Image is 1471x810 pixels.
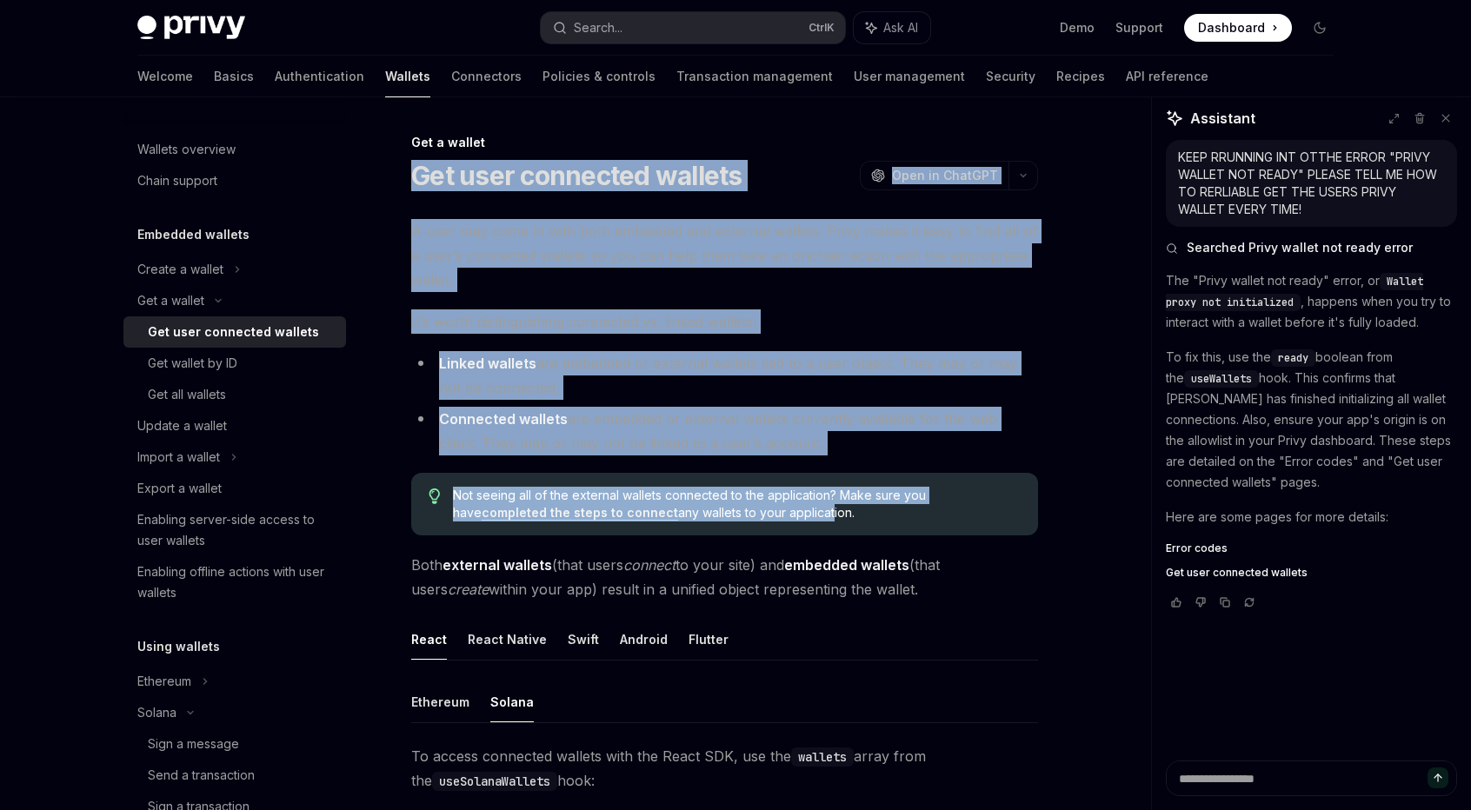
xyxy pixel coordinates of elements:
div: Get all wallets [148,384,226,405]
a: Support [1115,19,1163,37]
button: Ask AI [854,12,930,43]
div: Create a wallet [137,259,223,280]
div: Sign a message [148,734,239,754]
a: Welcome [137,56,193,97]
a: Demo [1060,19,1095,37]
span: Open in ChatGPT [892,167,998,184]
a: User management [854,56,965,97]
div: Export a wallet [137,478,222,499]
button: Swift [568,619,599,660]
a: Authentication [275,56,364,97]
div: Get a wallet [137,290,204,311]
strong: Connected wallets [439,410,568,428]
p: The "Privy wallet not ready" error, or , happens when you try to interact with a wallet before it... [1166,270,1457,333]
a: Get wallet by ID [123,348,346,379]
div: Chain support [137,170,217,191]
span: It’s worth distinguishing connected vs. linked wallets: [411,309,1038,334]
div: Enabling offline actions with user wallets [137,561,336,603]
span: Ctrl K [809,21,835,35]
a: Connectors [451,56,522,97]
span: Not seeing all of the external wallets connected to the application? Make sure you have any walle... [453,487,1021,521]
em: connect [623,556,676,574]
span: Get user connected wallets [1166,566,1308,580]
button: Solana [490,681,534,722]
div: Enabling server-side access to user wallets [137,509,336,551]
em: create [448,581,489,598]
h1: Get user connected wallets [411,160,742,191]
span: Ask AI [883,19,918,37]
p: To fix this, use the boolean from the hook. This confirms that [PERSON_NAME] has finished initial... [1166,347,1457,493]
button: Toggle dark mode [1306,14,1334,42]
span: Searched Privy wallet not ready error [1187,239,1413,256]
a: Wallets overview [123,134,346,165]
button: Open in ChatGPT [860,161,1008,190]
button: Searched Privy wallet not ready error [1166,239,1457,256]
a: Chain support [123,165,346,196]
button: Ethereum [411,681,469,722]
span: Assistant [1190,108,1255,129]
strong: external wallets [443,556,552,574]
a: Update a wallet [123,410,346,442]
h5: Embedded wallets [137,224,250,245]
div: Import a wallet [137,447,220,468]
span: Both (that users to your site) and (that users within your app) result in a unified object repres... [411,553,1038,601]
div: Solana [137,702,176,723]
h5: Using wallets [137,636,220,657]
span: Error codes [1166,541,1228,555]
a: Dashboard [1184,14,1292,42]
button: Send message [1428,767,1448,788]
a: Recipes [1056,56,1105,97]
a: Export a wallet [123,473,346,504]
div: Get a wallet [411,134,1038,151]
div: KEEP RRUNNING INT OTTHE ERROR "PRIVY WALLET NOT READY" PLEASE TELL ME HOW TO RERLIABLE GET THE US... [1178,149,1445,218]
svg: Tip [429,488,441,504]
a: Get all wallets [123,379,346,410]
span: useWallets [1191,372,1252,386]
a: Get user connected wallets [1166,566,1457,580]
a: Wallets [385,56,430,97]
strong: embedded wallets [784,556,909,574]
code: wallets [791,747,854,767]
div: Ethereum [137,671,191,692]
img: dark logo [137,16,245,40]
span: A user may come in with both embedded and external wallets. Privy makes it easy to find all of a ... [411,219,1038,292]
button: Flutter [689,619,729,660]
li: are embedded or external wallets currently available for the web client. They may or may not be l... [411,407,1038,455]
a: Error codes [1166,541,1457,555]
span: To access connected wallets with the React SDK, use the array from the hook: [411,744,1038,793]
button: Search...CtrlK [541,12,845,43]
a: Basics [214,56,254,97]
button: React Native [468,619,547,660]
div: Send a transaction [148,765,255,786]
span: Dashboard [1198,19,1265,37]
button: React [411,619,447,660]
a: Policies & controls [542,56,656,97]
a: API reference [1126,56,1208,97]
a: Get user connected wallets [123,316,346,348]
button: Android [620,619,668,660]
a: Send a transaction [123,760,346,791]
strong: Linked wallets [439,355,536,372]
a: Enabling offline actions with user wallets [123,556,346,608]
div: Search... [574,17,622,38]
a: Enabling server-side access to user wallets [123,504,346,556]
li: are embedded or external wallets tied to a user object. They may or may not be connected. [411,351,1038,400]
a: Sign a message [123,728,346,760]
a: Security [986,56,1035,97]
a: Transaction management [676,56,833,97]
div: Update a wallet [137,415,227,436]
div: Get user connected wallets [148,322,319,342]
a: completed the steps to connect [482,505,678,521]
div: Wallets overview [137,139,236,160]
code: useSolanaWallets [432,772,557,791]
span: ready [1278,351,1308,365]
p: Here are some pages for more details: [1166,507,1457,528]
div: Get wallet by ID [148,353,237,374]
